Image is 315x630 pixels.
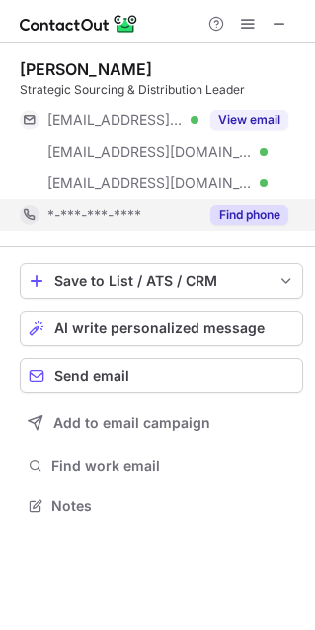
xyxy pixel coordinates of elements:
span: Send email [54,368,129,384]
div: [PERSON_NAME] [20,59,152,79]
button: Notes [20,492,303,520]
span: [EMAIL_ADDRESS][DOMAIN_NAME] [47,143,253,161]
span: Add to email campaign [53,415,210,431]
span: [EMAIL_ADDRESS][DOMAIN_NAME] [47,175,253,192]
button: Reveal Button [210,110,288,130]
button: Find work email [20,453,303,480]
button: AI write personalized message [20,311,303,346]
button: Add to email campaign [20,405,303,441]
span: Notes [51,497,295,515]
button: save-profile-one-click [20,263,303,299]
span: Find work email [51,457,295,475]
button: Send email [20,358,303,393]
img: ContactOut v5.3.10 [20,12,138,35]
button: Reveal Button [210,205,288,225]
span: [EMAIL_ADDRESS][DOMAIN_NAME] [47,111,184,129]
span: AI write personalized message [54,320,265,336]
div: Save to List / ATS / CRM [54,273,269,289]
div: Strategic Sourcing & Distribution Leader [20,81,303,99]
